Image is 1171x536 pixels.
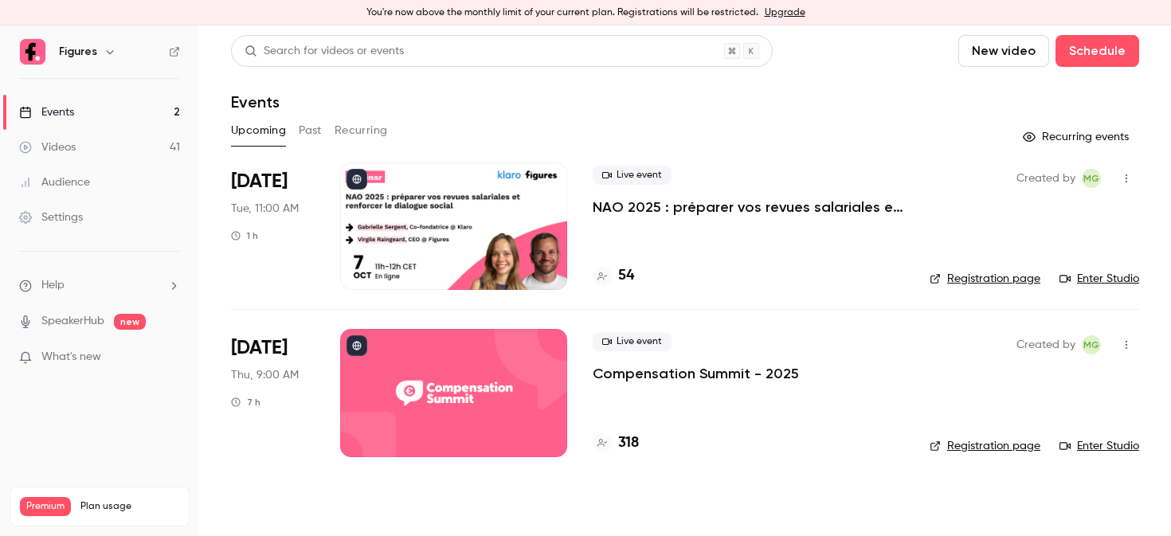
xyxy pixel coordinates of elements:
[231,229,258,242] div: 1 h
[1016,335,1075,354] span: Created by
[1059,438,1139,454] a: Enter Studio
[231,92,280,112] h1: Events
[19,139,76,155] div: Videos
[231,162,315,290] div: Oct 7 Tue, 11:00 AM (Europe/Paris)
[593,198,904,217] a: NAO 2025 : préparer vos revues salariales et renforcer le dialogue social
[1083,335,1099,354] span: MG
[161,350,180,365] iframe: Noticeable Trigger
[231,118,286,143] button: Upcoming
[19,209,83,225] div: Settings
[231,169,288,194] span: [DATE]
[618,265,634,287] h4: 54
[1083,169,1099,188] span: MG
[231,396,260,409] div: 7 h
[114,314,146,330] span: new
[1055,35,1139,67] button: Schedule
[231,201,299,217] span: Tue, 11:00 AM
[1059,271,1139,287] a: Enter Studio
[19,277,180,294] li: help-dropdown-opener
[231,335,288,361] span: [DATE]
[1082,169,1101,188] span: Mégane Gateau
[958,35,1049,67] button: New video
[1016,169,1075,188] span: Created by
[59,44,97,60] h6: Figures
[41,313,104,330] a: SpeakerHub
[1016,124,1139,150] button: Recurring events
[20,497,71,516] span: Premium
[41,349,101,366] span: What's new
[593,166,672,185] span: Live event
[231,367,299,383] span: Thu, 9:00 AM
[1082,335,1101,354] span: Mégane Gateau
[299,118,322,143] button: Past
[80,500,179,513] span: Plan usage
[245,43,404,60] div: Search for videos or events
[19,174,90,190] div: Audience
[930,438,1040,454] a: Registration page
[618,432,639,454] h4: 318
[765,6,805,19] a: Upgrade
[593,332,672,351] span: Live event
[41,277,65,294] span: Help
[593,432,639,454] a: 318
[335,118,388,143] button: Recurring
[19,104,74,120] div: Events
[930,271,1040,287] a: Registration page
[20,39,45,65] img: Figures
[593,364,799,383] a: Compensation Summit - 2025
[593,265,634,287] a: 54
[231,329,315,456] div: Oct 16 Thu, 9:00 AM (Europe/Paris)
